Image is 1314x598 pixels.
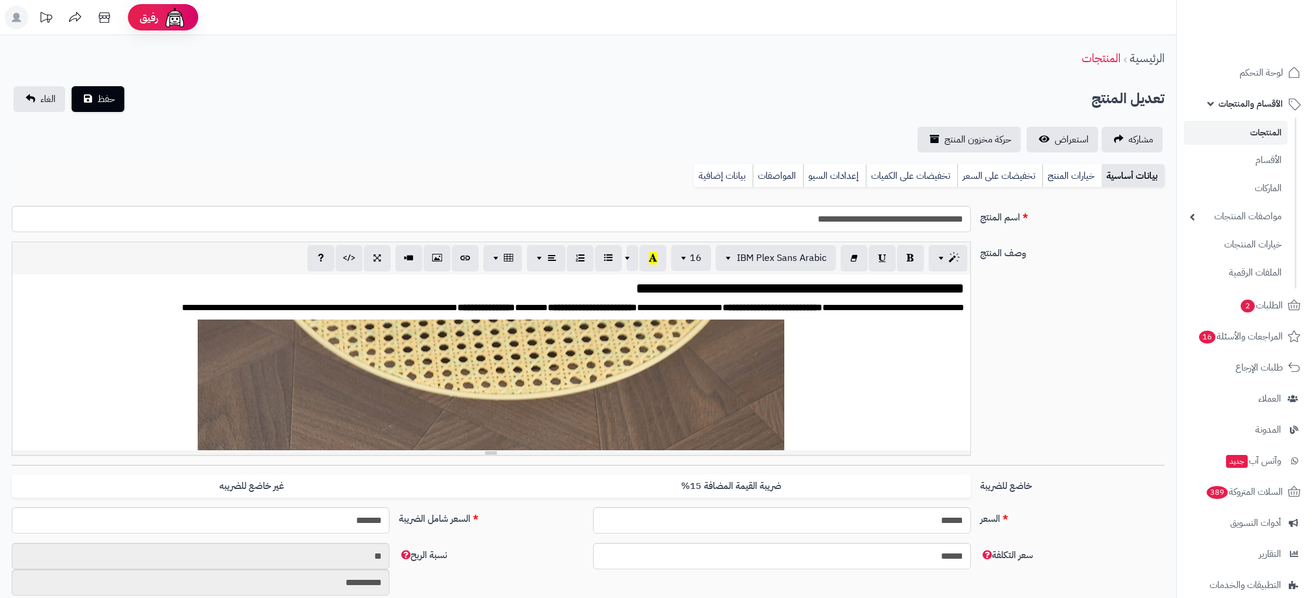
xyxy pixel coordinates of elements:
[1184,291,1307,320] a: الطلبات2
[1259,546,1281,562] span: التقارير
[1102,127,1163,152] a: مشاركه
[671,245,711,271] button: 16
[394,507,588,526] label: السعر شامل الضريبة
[1240,297,1283,314] span: الطلبات
[1184,540,1307,568] a: التقارير
[917,127,1021,152] a: حركة مخزون المنتج
[1184,354,1307,382] a: طلبات الإرجاع
[12,474,491,498] label: غير خاضع للضريبه
[803,164,866,188] a: إعدادات السيو
[1082,49,1120,67] a: المنتجات
[753,164,803,188] a: المواصفات
[690,251,702,265] span: 16
[1184,59,1307,87] a: لوحة التحكم
[1129,132,1153,147] span: مشاركه
[1184,148,1288,173] a: الأقسام
[694,164,753,188] a: بيانات إضافية
[97,92,115,106] span: حفظ
[1184,385,1307,413] a: العملاء
[1042,164,1102,188] a: خيارات المنتج
[1184,478,1307,506] a: السلات المتروكة389
[1225,453,1281,469] span: وآتس آب
[1226,455,1248,468] span: جديد
[163,6,187,29] img: ai-face.png
[1206,485,1228,499] span: 389
[1241,299,1255,312] span: 2
[1184,260,1288,286] a: الملفات الرقمية
[140,11,158,25] span: رفيق
[31,6,60,32] a: تحديثات المنصة
[1184,204,1288,229] a: مواصفات المنتجات
[976,474,1169,493] label: خاضع للضريبة
[1230,515,1281,531] span: أدوات التسويق
[944,132,1011,147] span: حركة مخزون المنتج
[1184,416,1307,444] a: المدونة
[491,474,970,498] label: ضريبة القيمة المضافة 15%
[1205,484,1283,500] span: السلات المتروكة
[1240,64,1283,81] span: لوحة التحكم
[1184,232,1288,257] a: خيارات المنتجات
[976,507,1169,526] label: السعر
[1184,322,1307,351] a: المراجعات والأسئلة16
[1235,359,1283,376] span: طلبات الإرجاع
[866,164,957,188] a: تخفيضات على الكميات
[1027,127,1098,152] a: استعراض
[1210,577,1281,593] span: التطبيقات والخدمات
[1218,96,1283,112] span: الأقسام والمنتجات
[1184,121,1288,145] a: المنتجات
[716,245,836,271] button: IBM Plex Sans Arabic
[1055,132,1089,147] span: استعراض
[1092,87,1164,111] h2: تعديل المنتج
[976,206,1169,225] label: اسم المنتج
[980,548,1033,562] span: سعر التكلفة
[1255,422,1281,438] span: المدونة
[13,86,65,112] a: الغاء
[1184,176,1288,201] a: الماركات
[40,92,56,106] span: الغاء
[1258,390,1281,407] span: العملاء
[1198,330,1215,344] span: 16
[1198,328,1283,345] span: المراجعات والأسئلة
[737,251,827,265] span: IBM Plex Sans Arabic
[399,548,447,562] span: نسبة الربح
[72,86,124,112] button: حفظ
[1130,49,1164,67] a: الرئيسية
[957,164,1042,188] a: تخفيضات على السعر
[1184,509,1307,537] a: أدوات التسويق
[976,242,1169,260] label: وصف المنتج
[1102,164,1164,188] a: بيانات أساسية
[1184,447,1307,475] a: وآتس آبجديد
[1234,25,1303,49] img: logo-2.png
